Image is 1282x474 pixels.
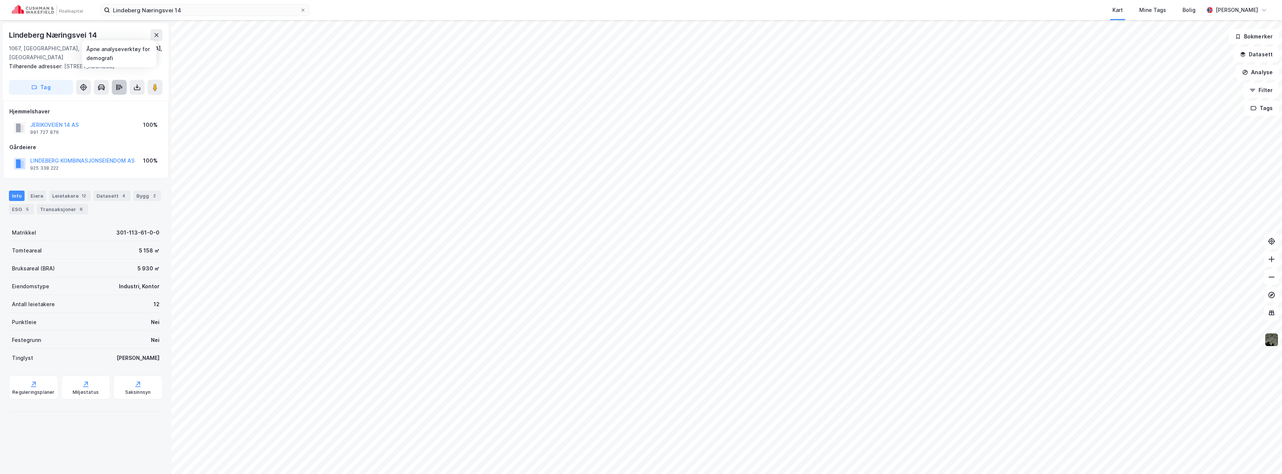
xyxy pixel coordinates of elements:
[119,282,160,291] div: Industri, Kontor
[28,191,46,201] div: Eiere
[9,62,157,71] div: [STREET_ADDRESS]
[1244,101,1279,116] button: Tags
[9,107,162,116] div: Hjemmelshaver
[151,336,160,345] div: Nei
[49,191,91,201] div: Leietakere
[9,44,105,62] div: 1067, [GEOGRAPHIC_DATA], [GEOGRAPHIC_DATA]
[139,246,160,255] div: 5 158 ㎡
[30,165,59,171] div: 925 338 222
[73,389,99,395] div: Miljøstatus
[12,336,41,345] div: Festegrunn
[9,191,25,201] div: Info
[12,5,83,15] img: cushman-wakefield-realkapital-logo.202ea83816669bd177139c58696a8fa1.svg
[154,300,160,309] div: 12
[37,204,88,214] div: Transaksjoner
[12,389,54,395] div: Reguleringsplaner
[110,4,300,16] input: Søk på adresse, matrikkel, gårdeiere, leietakere eller personer
[80,192,88,200] div: 12
[125,389,151,395] div: Saksinnsyn
[23,205,31,213] div: 5
[143,120,158,129] div: 100%
[138,264,160,273] div: 5 930 ㎡
[12,318,37,327] div: Punktleie
[9,204,34,214] div: ESG
[1112,6,1123,15] div: Kart
[9,29,98,41] div: Lindeberg Næringsvei 14
[9,63,64,69] span: Tilhørende adresser:
[12,300,55,309] div: Antall leietakere
[1229,29,1279,44] button: Bokmerker
[9,80,73,95] button: Tag
[1264,333,1279,347] img: 9k=
[1245,438,1282,474] div: Kontrollprogram for chat
[120,192,127,200] div: 4
[1139,6,1166,15] div: Mine Tags
[143,156,158,165] div: 100%
[117,354,160,362] div: [PERSON_NAME]
[105,44,162,62] div: [GEOGRAPHIC_DATA], 113/61
[1216,6,1258,15] div: [PERSON_NAME]
[1243,83,1279,98] button: Filter
[12,264,55,273] div: Bruksareal (BRA)
[30,129,59,135] div: 991 727 876
[12,354,33,362] div: Tinglyst
[94,191,130,201] div: Datasett
[133,191,161,201] div: Bygg
[1182,6,1196,15] div: Bolig
[12,282,49,291] div: Eiendomstype
[12,246,42,255] div: Tomteareal
[78,205,85,213] div: 6
[9,143,162,152] div: Gårdeiere
[116,228,160,237] div: 301-113-61-0-0
[1234,47,1279,62] button: Datasett
[12,228,36,237] div: Matrikkel
[1236,65,1279,80] button: Analyse
[1245,438,1282,474] iframe: Chat Widget
[151,192,158,200] div: 2
[151,318,160,327] div: Nei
